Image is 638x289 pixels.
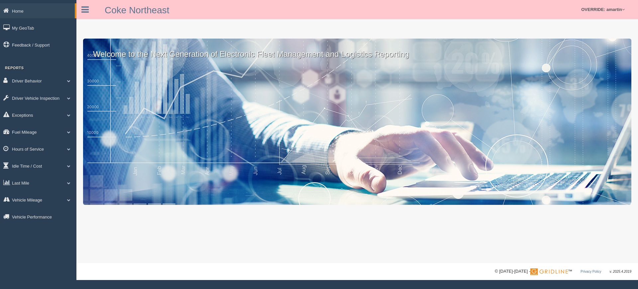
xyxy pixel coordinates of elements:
a: Privacy Policy [581,270,601,273]
span: v. 2025.4.2019 [610,270,631,273]
p: Welcome to the Next Generation of Electronic Fleet Management and Logistics Reporting [83,39,631,60]
div: © [DATE]-[DATE] - ™ [495,268,631,275]
a: Coke Northeast [105,5,169,15]
img: Gridline [530,268,568,275]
